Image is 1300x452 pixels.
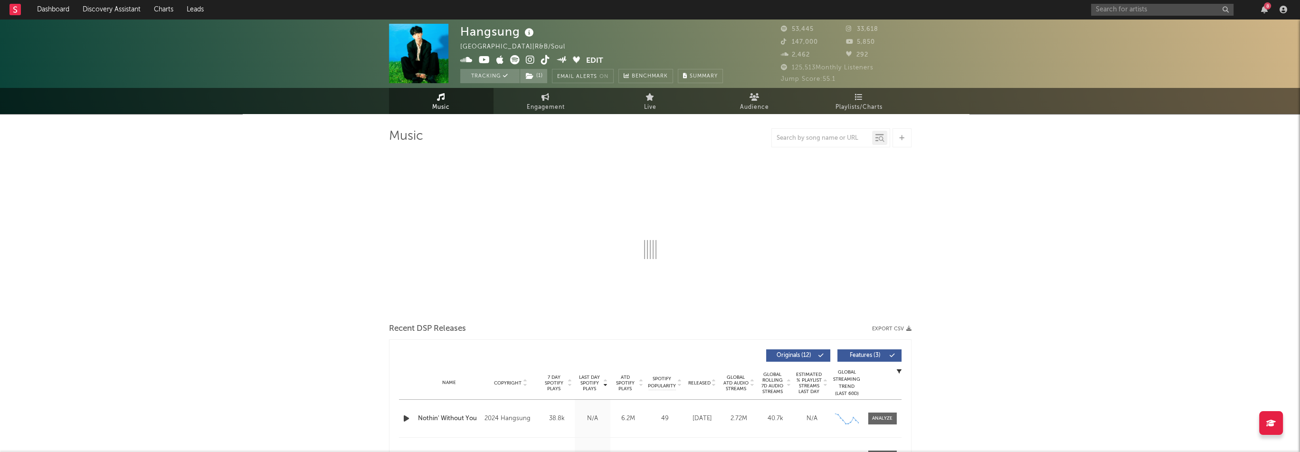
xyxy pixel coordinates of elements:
button: Features(3) [837,349,901,362]
div: N/A [577,414,608,423]
span: Last Day Spotify Plays [577,375,602,392]
span: Live [644,102,656,113]
span: Benchmark [632,71,668,82]
span: 5,850 [846,39,875,45]
a: Nothin' Without You [418,414,480,423]
span: 53,445 [781,26,814,32]
span: Global Rolling 7D Audio Streams [759,372,786,394]
div: 2.72M [723,414,755,423]
span: 33,618 [846,26,878,32]
a: Playlists/Charts [807,88,911,114]
button: Edit [586,55,603,67]
span: ATD Spotify Plays [613,375,638,392]
div: N/A [796,414,828,423]
span: 292 [846,52,868,58]
span: Jump Score: 55.1 [781,76,835,82]
a: Benchmark [618,69,673,83]
span: Features ( 3 ) [844,353,887,358]
span: Copyright [494,380,522,386]
button: Tracking [460,69,520,83]
input: Search for artists [1091,4,1234,16]
a: Engagement [493,88,598,114]
button: Summary [678,69,723,83]
button: 8 [1261,6,1268,13]
span: Released [688,380,711,386]
span: Playlists/Charts [835,102,882,113]
span: ( 1 ) [520,69,548,83]
div: 2024 Hangsung [484,413,536,424]
span: Originals ( 12 ) [772,353,816,358]
div: 40.7k [759,414,791,423]
input: Search by song name or URL [772,135,872,142]
a: Live [598,88,702,114]
div: 49 [648,414,682,423]
span: 147,000 [781,39,818,45]
span: Spotify Popularity [648,375,676,390]
button: Originals(12) [766,349,830,362]
span: Audience [740,102,769,113]
a: Audience [702,88,807,114]
div: 8 [1264,2,1271,10]
div: 6.2M [613,414,644,423]
em: On [599,74,608,79]
span: Global ATD Audio Streams [723,375,749,392]
button: Email AlertsOn [552,69,614,83]
div: Global Streaming Trend (Last 60D) [833,369,861,397]
span: Engagement [527,102,565,113]
div: Name [418,379,480,386]
span: Recent DSP Releases [389,323,466,335]
a: Music [389,88,493,114]
div: Hangsung [460,24,536,39]
button: (1) [520,69,547,83]
span: 2,462 [781,52,810,58]
div: 38.8k [541,414,572,423]
span: Summary [690,74,718,79]
span: Estimated % Playlist Streams Last Day [796,372,822,394]
button: Export CSV [872,326,911,332]
span: 125,513 Monthly Listeners [781,65,873,71]
span: Music [432,102,450,113]
span: 7 Day Spotify Plays [541,375,567,392]
div: [DATE] [686,414,718,423]
div: [GEOGRAPHIC_DATA] | R&B/Soul [460,41,576,53]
